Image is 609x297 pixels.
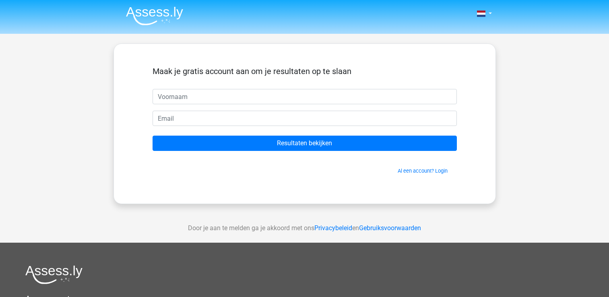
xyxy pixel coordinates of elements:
a: Privacybeleid [314,224,352,232]
img: Assessly [126,6,183,25]
input: Voornaam [153,89,457,104]
img: Assessly logo [25,265,83,284]
a: Gebruiksvoorwaarden [359,224,421,232]
input: Resultaten bekijken [153,136,457,151]
h5: Maak je gratis account aan om je resultaten op te slaan [153,66,457,76]
input: Email [153,111,457,126]
a: Al een account? Login [398,168,448,174]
